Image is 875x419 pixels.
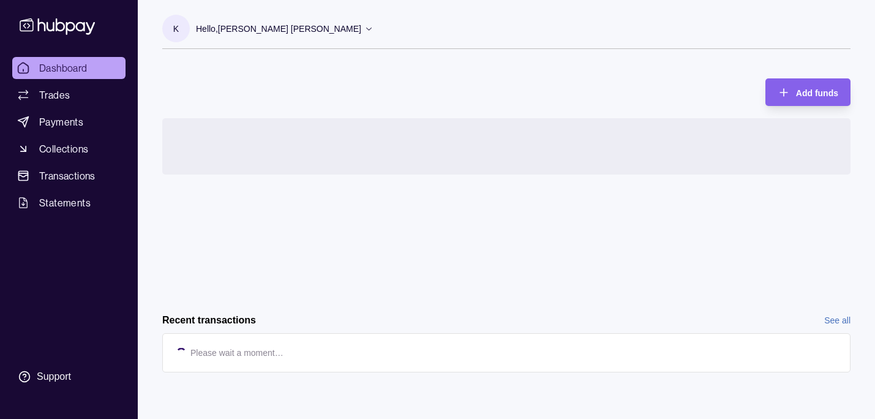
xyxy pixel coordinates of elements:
[765,78,851,106] button: Add funds
[39,168,96,183] span: Transactions
[12,111,126,133] a: Payments
[39,195,91,210] span: Statements
[12,165,126,187] a: Transactions
[173,22,179,36] p: K
[824,314,851,327] a: See all
[12,138,126,160] a: Collections
[12,57,126,79] a: Dashboard
[190,346,284,360] p: Please wait a moment…
[12,84,126,106] a: Trades
[196,22,361,36] p: Hello, [PERSON_NAME] [PERSON_NAME]
[39,88,70,102] span: Trades
[39,115,83,129] span: Payments
[12,364,126,390] a: Support
[37,370,71,383] div: Support
[39,61,88,75] span: Dashboard
[39,142,88,156] span: Collections
[796,88,838,98] span: Add funds
[12,192,126,214] a: Statements
[162,314,256,327] h2: Recent transactions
